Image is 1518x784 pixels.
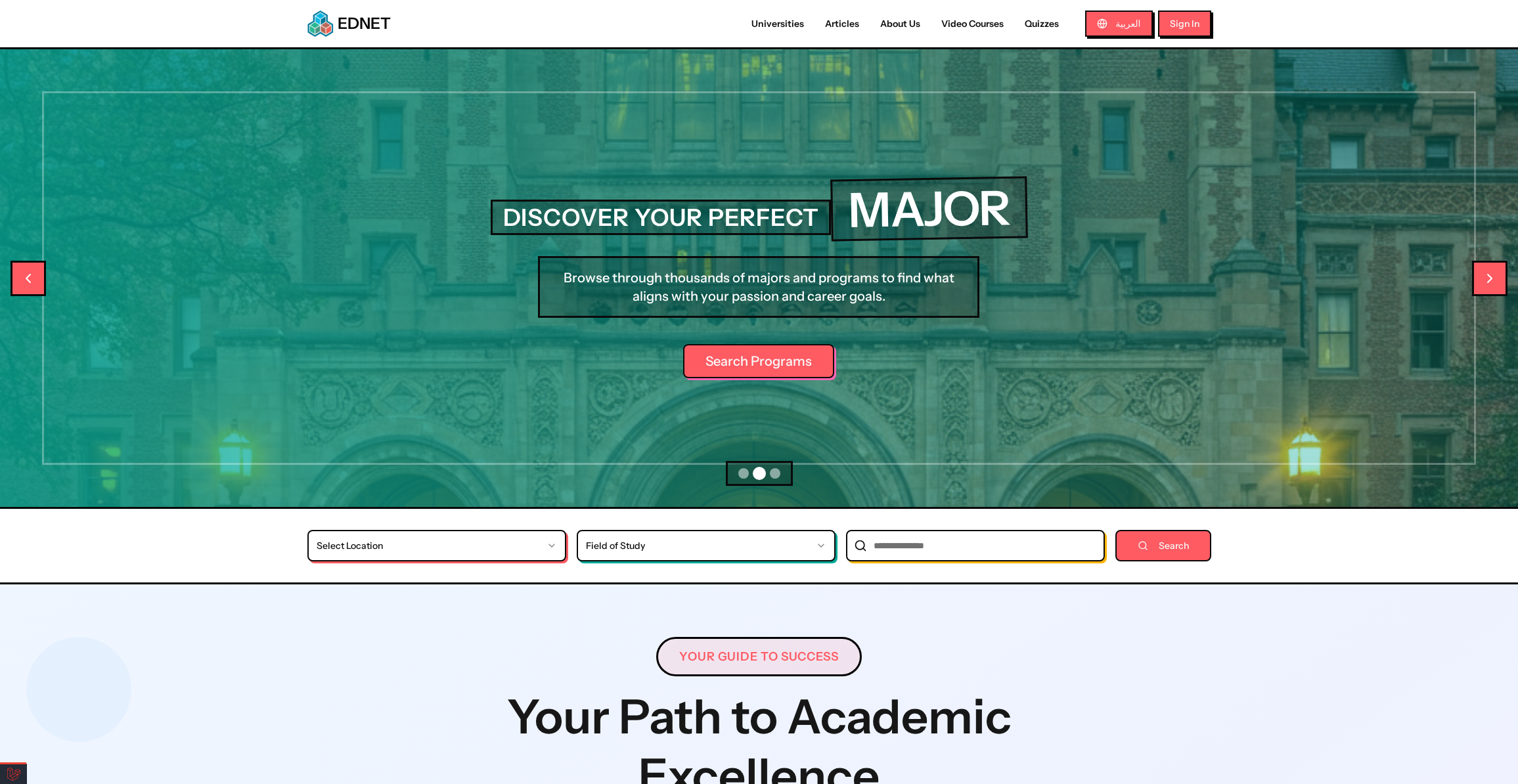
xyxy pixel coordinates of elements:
[846,530,1105,561] input: University name search
[770,468,780,479] button: Go to slide 3
[831,176,1029,241] h1: MAJOR
[815,17,870,31] a: Articles
[1115,530,1211,561] button: Search universities
[1472,261,1507,296] button: Next slide
[753,467,766,480] button: Go to slide 2
[491,200,832,235] h2: DISCOVER YOUR PERFECT
[931,17,1014,31] a: Video Courses
[870,17,931,31] a: About Us
[1085,11,1152,37] button: العربية
[656,637,862,676] span: Your Guide to Success
[738,468,749,479] button: Go to slide 1
[307,11,391,37] a: EDNETEDNET
[11,261,46,296] button: Previous slide
[538,256,979,318] p: Browse through thousands of majors and programs to find what aligns with your passion and career ...
[338,13,391,34] span: EDNET
[307,11,334,37] img: EDNET
[1014,17,1069,31] a: Quizzes
[683,344,834,378] a: Search Programs
[741,17,815,31] a: Universities
[1158,11,1211,37] button: Sign In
